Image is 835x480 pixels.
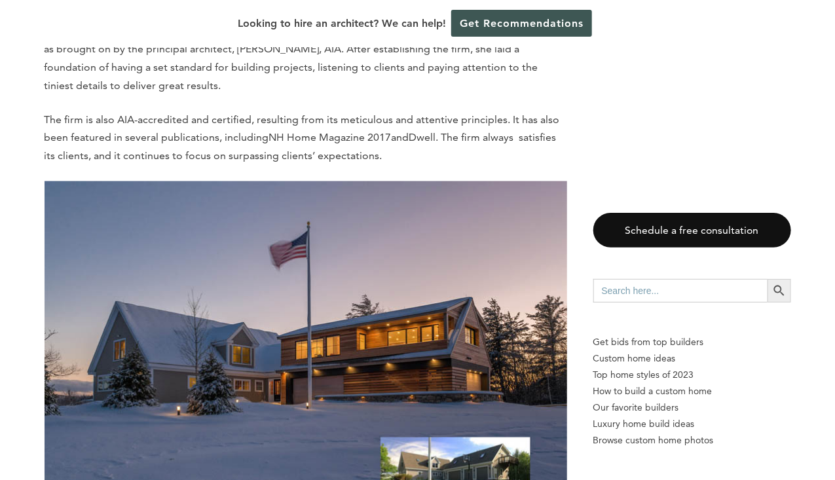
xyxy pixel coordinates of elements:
a: Our favorite builders [593,399,791,416]
span: . The firm always satisfies its clients, and it continues to focus on surpassing clients’ expecta... [45,132,557,162]
a: Browse custom home photos [593,432,791,449]
input: Search here... [593,279,768,303]
p: Get bids from top builders [593,334,791,350]
a: Schedule a free consultation [593,213,791,248]
svg: Search [772,284,787,298]
a: Luxury home build ideas [593,416,791,432]
span: and [392,132,409,144]
a: How to build a custom home [593,383,791,399]
span: NH Home Magazine 2017 [269,132,392,144]
a: Top home styles of 2023 [593,367,791,383]
span: [GEOGRAPHIC_DATA] is an amazing architectural firm that has a collective experience of over fourt... [45,24,562,92]
span: Dwell [409,132,436,144]
span: The firm is also AIA-accredited and certified, resulting from its meticulous and attentive princi... [45,113,560,144]
a: Custom home ideas [593,350,791,367]
a: Get Recommendations [451,10,592,37]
